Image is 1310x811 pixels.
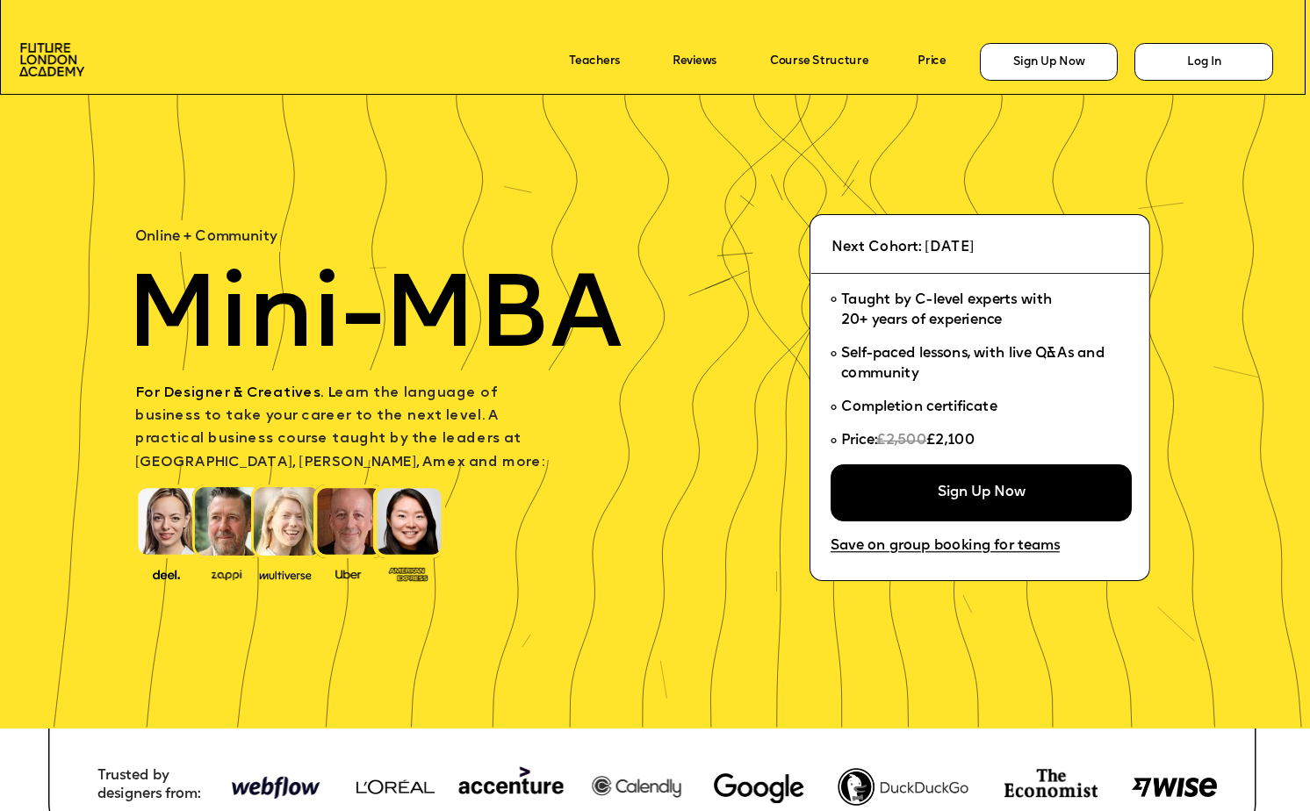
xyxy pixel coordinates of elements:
img: image-8d571a77-038a-4425-b27a-5310df5a295c.png [1132,778,1216,797]
img: image-fef0788b-2262-40a7-a71a-936c95dc9fdc.png [838,768,968,805]
span: £2,500 [876,434,926,448]
img: image-99cff0b2-a396-4aab-8550-cf4071da2cb9.png [322,566,373,580]
span: Completion certificate [840,400,997,414]
img: image-388f4489-9820-4c53-9b08-f7df0b8d4ae2.png [140,565,191,582]
a: Course Structure [770,55,868,68]
img: image-aac980e9-41de-4c2d-a048-f29dd30a0068.png [19,43,84,76]
span: £2,100 [926,434,975,448]
img: image-b7d05013-d886-4065-8d38-3eca2af40620.png [255,565,316,582]
a: Reviews [673,55,716,68]
img: image-74e81e4e-c3ca-4fbf-b275-59ce4ac8e97d.png [1004,769,1098,799]
span: Taught by C-level experts with 20+ years of experience [840,293,1051,327]
img: image-b2f1584c-cbf7-4a77-bbe0-f56ae6ee31f2.png [201,566,252,580]
a: Price [918,55,946,68]
img: image-780dffe3-2af1-445f-9bcc-6343d0dbf7fb.webp [714,773,804,803]
span: Price: [840,434,876,448]
span: Trusted by designers from: [97,769,200,802]
span: Mini-MBA [126,269,622,372]
img: image-93eab660-639c-4de6-957c-4ae039a0235a.png [383,563,434,583]
span: Next Cohort: [DATE] [831,241,974,255]
a: Teachers [569,55,620,68]
span: Self-paced lessons, with live Q&As and community [840,347,1108,381]
span: earn the language of business to take your career to the next level. A practical business course ... [135,386,544,470]
span: Online + Community [135,230,277,244]
span: For Designer & Creatives. L [135,386,335,400]
a: Save on group booking for teams [831,540,1060,555]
